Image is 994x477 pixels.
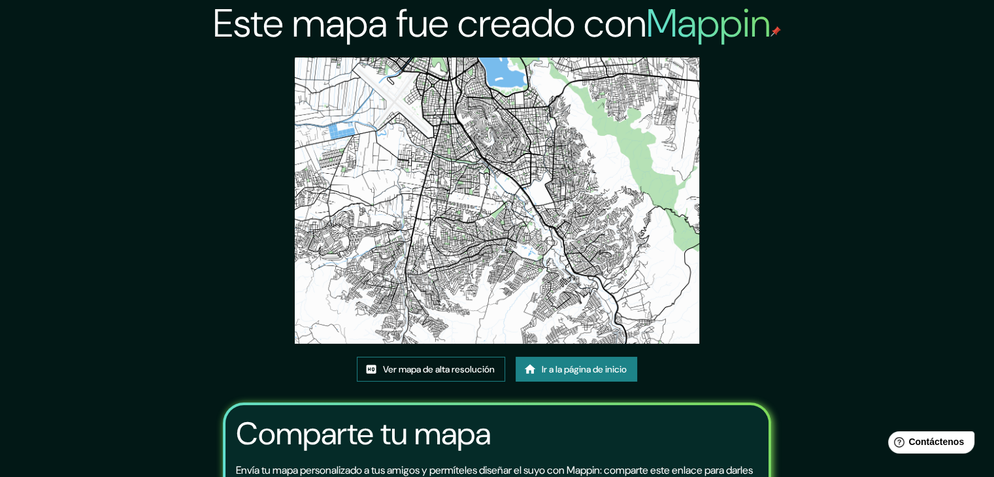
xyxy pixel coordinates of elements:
[383,363,495,375] font: Ver mapa de alta resolución
[542,363,627,375] font: Ir a la página de inicio
[878,426,980,463] iframe: Lanzador de widgets de ayuda
[236,413,491,454] font: Comparte tu mapa
[770,26,781,37] img: pin de mapeo
[357,357,505,382] a: Ver mapa de alta resolución
[516,357,637,382] a: Ir a la página de inicio
[295,58,699,344] img: created-map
